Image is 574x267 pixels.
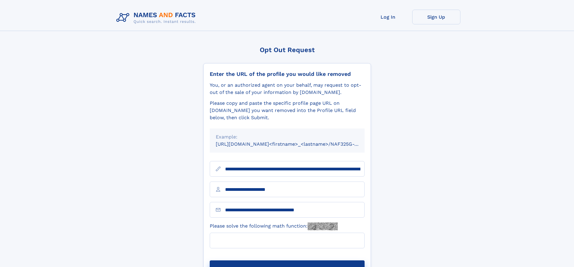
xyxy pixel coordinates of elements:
img: Logo Names and Facts [114,10,201,26]
small: [URL][DOMAIN_NAME]<firstname>_<lastname>/NAF325G-xxxxxxxx [216,141,376,147]
div: Please copy and paste the specific profile page URL on [DOMAIN_NAME] you want removed into the Pr... [210,100,365,121]
div: Opt Out Request [203,46,371,54]
div: You, or an authorized agent on your behalf, may request to opt-out of the sale of your informatio... [210,82,365,96]
a: Log In [364,10,412,24]
div: Enter the URL of the profile you would like removed [210,71,365,77]
label: Please solve the following math function: [210,222,338,230]
a: Sign Up [412,10,460,24]
div: Example: [216,133,359,141]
